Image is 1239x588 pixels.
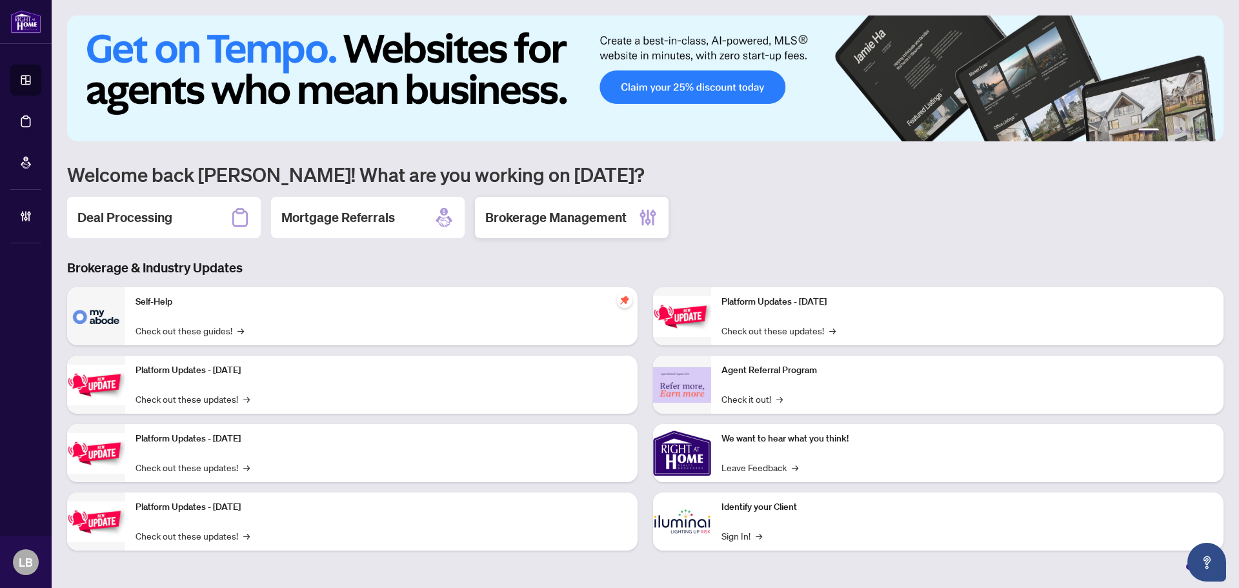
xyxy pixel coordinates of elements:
[776,392,783,406] span: →
[281,208,395,227] h2: Mortgage Referrals
[1164,128,1169,134] button: 2
[237,323,244,338] span: →
[1185,128,1190,134] button: 4
[136,432,627,446] p: Platform Updates - [DATE]
[136,529,250,543] a: Check out these updates!→
[721,392,783,406] a: Check it out!→
[243,460,250,474] span: →
[136,363,627,378] p: Platform Updates - [DATE]
[721,529,762,543] a: Sign In!→
[243,392,250,406] span: →
[136,295,627,309] p: Self-Help
[792,460,798,474] span: →
[721,363,1213,378] p: Agent Referral Program
[10,10,41,34] img: logo
[721,500,1213,514] p: Identify your Client
[653,296,711,337] img: Platform Updates - June 23, 2025
[77,208,172,227] h2: Deal Processing
[721,295,1213,309] p: Platform Updates - [DATE]
[136,323,244,338] a: Check out these guides!→
[829,323,836,338] span: →
[653,367,711,403] img: Agent Referral Program
[1138,128,1159,134] button: 1
[485,208,627,227] h2: Brokerage Management
[67,502,125,542] img: Platform Updates - July 8, 2025
[67,365,125,405] img: Platform Updates - September 16, 2025
[67,162,1224,187] h1: Welcome back [PERSON_NAME]! What are you working on [DATE]?
[136,460,250,474] a: Check out these updates!→
[653,424,711,482] img: We want to hear what you think!
[617,292,632,308] span: pushpin
[1187,543,1226,582] button: Open asap
[19,553,33,571] span: LB
[243,529,250,543] span: →
[721,323,836,338] a: Check out these updates!→
[721,460,798,474] a: Leave Feedback→
[67,433,125,474] img: Platform Updates - July 21, 2025
[721,432,1213,446] p: We want to hear what you think!
[136,500,627,514] p: Platform Updates - [DATE]
[1195,128,1200,134] button: 5
[1174,128,1180,134] button: 3
[67,259,1224,277] h3: Brokerage & Industry Updates
[653,492,711,551] img: Identify your Client
[67,15,1224,141] img: Slide 0
[67,287,125,345] img: Self-Help
[136,392,250,406] a: Check out these updates!→
[756,529,762,543] span: →
[1205,128,1211,134] button: 6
